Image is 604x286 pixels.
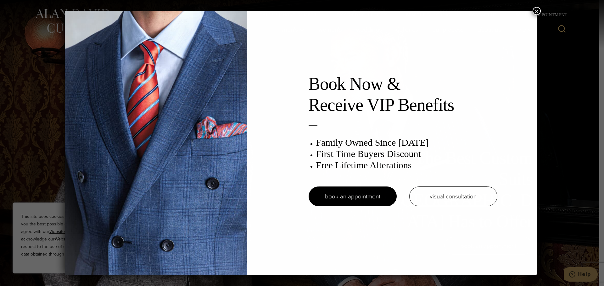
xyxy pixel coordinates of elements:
[14,4,27,10] span: Help
[533,7,541,15] button: Close
[309,186,397,206] a: book an appointment
[309,73,497,116] h2: Book Now & Receive VIP Benefits
[316,148,497,159] h3: First Time Buyers Discount
[316,159,497,171] h3: Free Lifetime Alterations
[409,186,497,206] a: visual consultation
[316,137,497,148] h3: Family Owned Since [DATE]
